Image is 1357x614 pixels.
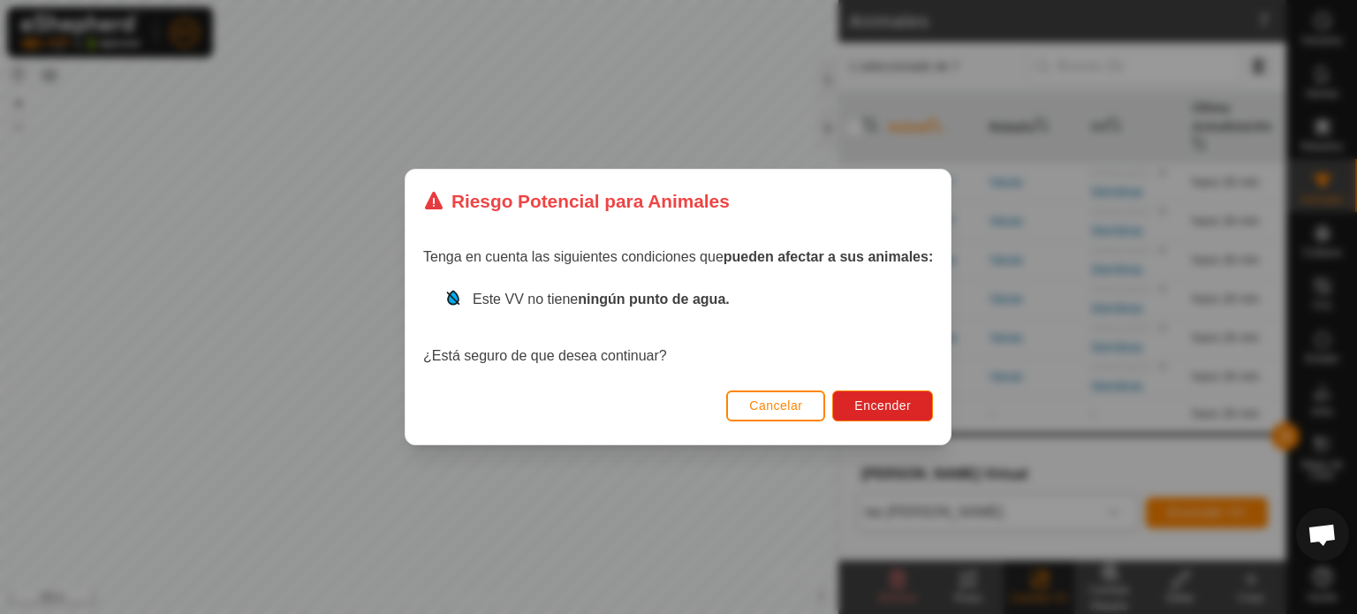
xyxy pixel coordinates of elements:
strong: pueden afectar a sus animales: [724,249,933,264]
span: Tenga en cuenta las siguientes condiciones que [423,249,933,264]
button: Encender [833,390,934,421]
span: Encender [855,398,912,413]
span: Cancelar [750,398,803,413]
div: Chat abierto [1296,508,1349,561]
button: Cancelar [727,390,826,421]
div: Riesgo Potencial para Animales [423,187,730,215]
div: ¿Está seguro de que desea continuar? [423,289,933,367]
strong: ningún punto de agua. [579,292,731,307]
span: Este VV no tiene [473,292,730,307]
